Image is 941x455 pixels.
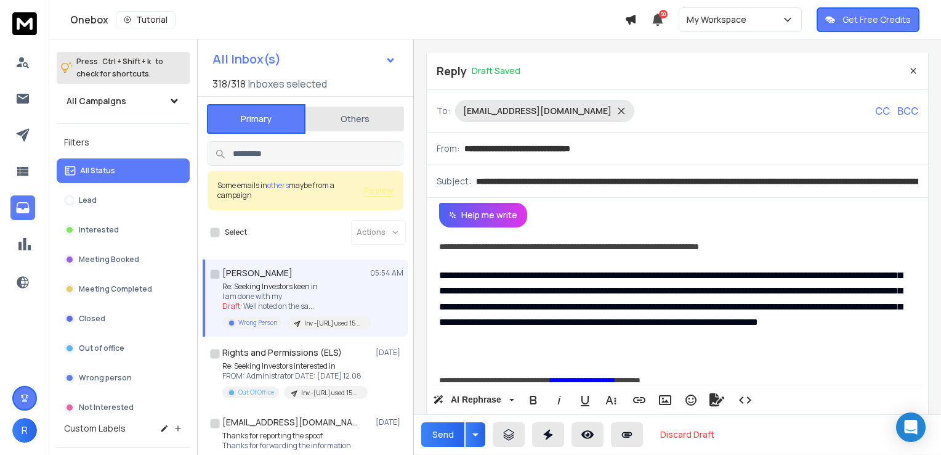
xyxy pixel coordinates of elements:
[248,76,327,91] h3: Inboxes selected
[243,301,314,311] span: Well noted on the sa ...
[222,282,370,292] p: Re: Seeking Investors keen in
[67,95,126,107] h1: All Campaigns
[225,227,247,237] label: Select
[650,422,724,447] button: Discard Draft
[222,361,368,371] p: Re: Seeking Investors interested in
[733,388,757,412] button: Code View
[57,306,190,331] button: Closed
[628,388,651,412] button: Insert Link (Ctrl+K)
[222,346,342,359] h1: Rights and Permissions (ELS)
[57,218,190,242] button: Interested
[116,11,176,28] button: Tutorial
[599,388,623,412] button: More Text
[238,318,277,327] p: Wrong Person
[57,89,190,113] button: All Campaigns
[217,181,364,200] div: Some emails in maybe from a campaign
[547,388,571,412] button: Italic (Ctrl+I)
[57,134,190,151] h3: Filters
[437,142,459,155] p: From:
[79,195,97,205] p: Lead
[203,47,406,72] button: All Inbox(s)
[437,175,471,187] p: Subject:
[222,431,368,441] p: Thanks for reporting the spoof
[222,301,242,311] span: Draft:
[421,422,464,447] button: Send
[79,284,152,294] p: Meeting Completed
[80,166,115,176] p: All Status
[896,412,926,442] div: Open Intercom Messenger
[57,188,190,213] button: Lead
[370,268,403,278] p: 05:54 AM
[64,422,126,435] h3: Custom Labels
[238,388,274,397] p: Out Of Office
[222,292,370,301] p: I am done with my
[222,371,368,381] p: FROM: Administrator DATE: [DATE] 12.08
[222,267,293,279] h1: [PERSON_NAME]
[376,348,403,358] p: [DATE]
[304,319,363,328] p: Inv -[URL] used 15 domains and emails from bigrock ( Google workspace )
[57,336,190,361] button: Out of office
[79,225,119,235] p: Interested
[437,105,450,117] p: To:
[448,395,504,405] span: AI Rephrase
[659,10,668,18] span: 50
[212,53,281,65] h1: All Inbox(s)
[679,388,703,412] button: Emoticons
[79,403,134,412] p: Not Interested
[70,11,624,28] div: Onebox
[222,441,368,451] p: Thanks for forwarding the information
[472,65,520,77] p: Draft Saved
[57,247,190,272] button: Meeting Booked
[897,104,918,118] p: BCC
[376,417,403,427] p: [DATE]
[57,277,190,301] button: Meeting Completed
[100,54,153,68] span: Ctrl + Shift + k
[573,388,597,412] button: Underline (Ctrl+U)
[301,388,360,398] p: Inv -[URL] used 15 domains and emails from bigrock ( Google workspace )
[522,388,545,412] button: Bold (Ctrl+B)
[76,55,163,80] p: Press to check for shortcuts.
[79,255,139,264] p: Meeting Booked
[364,184,394,197] button: Review
[437,62,467,80] p: Reply
[817,7,919,32] button: Get Free Credits
[842,14,911,26] p: Get Free Credits
[705,388,729,412] button: Signature
[687,14,751,26] p: My Workspace
[57,158,190,183] button: All Status
[79,314,105,324] p: Closed
[79,373,132,383] p: Wrong person
[463,105,612,117] p: [EMAIL_ADDRESS][DOMAIN_NAME]
[212,76,246,91] span: 318 / 318
[207,104,305,134] button: Primary
[222,416,358,428] h1: [EMAIL_ADDRESS][DOMAIN_NAME]
[267,180,289,191] span: others
[653,388,677,412] button: Insert Image (Ctrl+P)
[57,395,190,420] button: Not Interested
[12,418,37,443] button: R
[439,203,527,227] button: Help me write
[305,105,404,133] button: Others
[430,388,517,412] button: AI Rephrase
[875,104,890,118] p: CC
[79,343,124,353] p: Out of office
[57,366,190,390] button: Wrong person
